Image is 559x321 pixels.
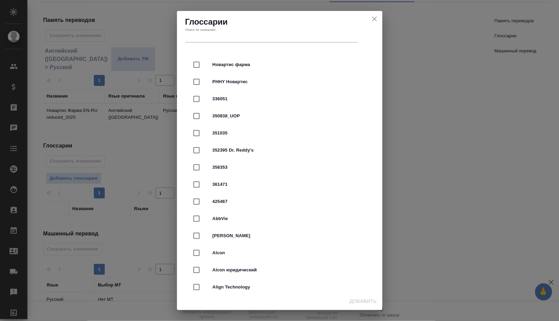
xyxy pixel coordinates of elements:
span: 350838_UOP [213,113,366,119]
span: Align Technology [213,284,366,291]
span: AbbVie [213,215,366,222]
div: Новартис фарма [188,56,371,73]
span: 336051 [213,95,366,102]
span: 361471 [213,181,366,188]
div: Alcon юридический [188,261,371,279]
span: 351035 [213,130,366,137]
span: Новартис фарма [213,61,366,68]
span: Alcon [213,249,366,256]
span: PHHY Новартис [213,78,366,85]
div: AbbVie [188,210,371,227]
div: PHHY Новартис [188,73,371,90]
span: 358353 [213,164,366,171]
div: 350838_UOP [188,107,371,125]
span: [PERSON_NAME] [213,232,366,239]
div: [PERSON_NAME] [188,227,371,244]
div: 425467 [188,193,371,210]
button: close [369,14,380,24]
div: 336051 [188,90,371,107]
div: 358353 [188,159,371,176]
label: Поиск по названию [185,28,216,31]
span: Alcon юридический [213,267,366,273]
span: 425467 [213,198,366,205]
div: 351035 [188,125,371,142]
h2: Глоссарии [185,16,374,27]
div: Align Technology [188,279,371,296]
div: Alcon [188,244,371,261]
div: 352395 Dr. Reddy's [188,142,371,159]
div: 361471 [188,176,371,193]
span: 352395 Dr. Reddy's [213,147,366,154]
